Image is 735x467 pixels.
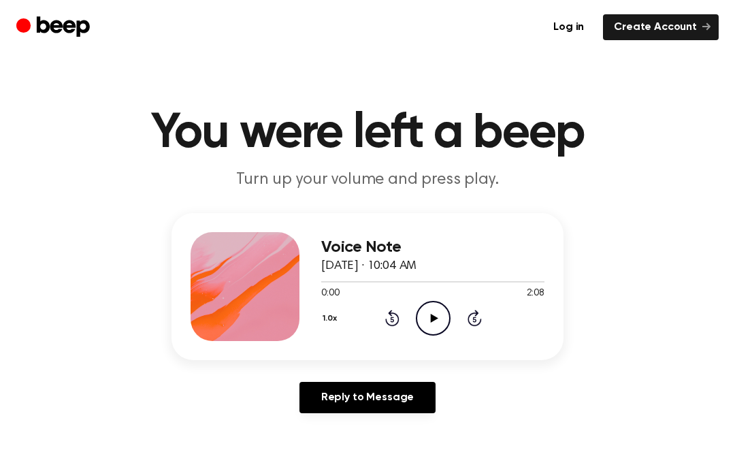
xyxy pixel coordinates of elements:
h1: You were left a beep [19,109,716,158]
a: Log in [542,14,595,40]
span: 2:08 [527,287,544,301]
a: Create Account [603,14,719,40]
p: Turn up your volume and press play. [106,169,629,191]
span: [DATE] · 10:04 AM [321,260,416,272]
h3: Voice Note [321,238,544,257]
span: 0:00 [321,287,339,301]
button: 1.0x [321,307,342,330]
a: Reply to Message [299,382,436,413]
a: Beep [16,14,93,41]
